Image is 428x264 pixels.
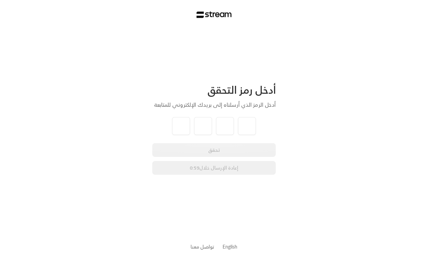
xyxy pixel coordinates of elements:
[152,101,276,109] div: أدخل الرمز الذي أرسلناه إلى بريدك الإلكتروني للمتابعة
[197,11,232,18] img: Stream Logo
[191,243,214,250] button: تواصل معنا
[223,240,237,253] a: English
[191,242,214,251] a: تواصل معنا
[152,83,276,96] div: أدخل رمز التحقق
